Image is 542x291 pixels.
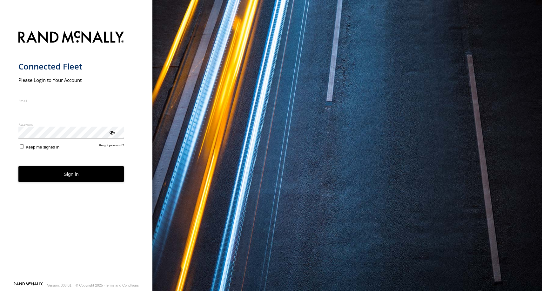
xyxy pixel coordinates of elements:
form: main [18,27,134,281]
img: Rand McNally [18,30,124,46]
h2: Please Login to Your Account [18,77,124,83]
div: © Copyright 2025 - [76,283,139,287]
a: Forgot password? [99,143,124,149]
label: Password [18,122,124,127]
label: Email [18,98,124,103]
h1: Connected Fleet [18,61,124,72]
button: Sign in [18,166,124,182]
a: Terms and Conditions [105,283,139,287]
a: Visit our Website [14,282,43,288]
input: Keep me signed in [20,144,24,149]
div: ViewPassword [109,129,115,135]
div: Version: 308.01 [47,283,71,287]
span: Keep me signed in [26,145,59,149]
